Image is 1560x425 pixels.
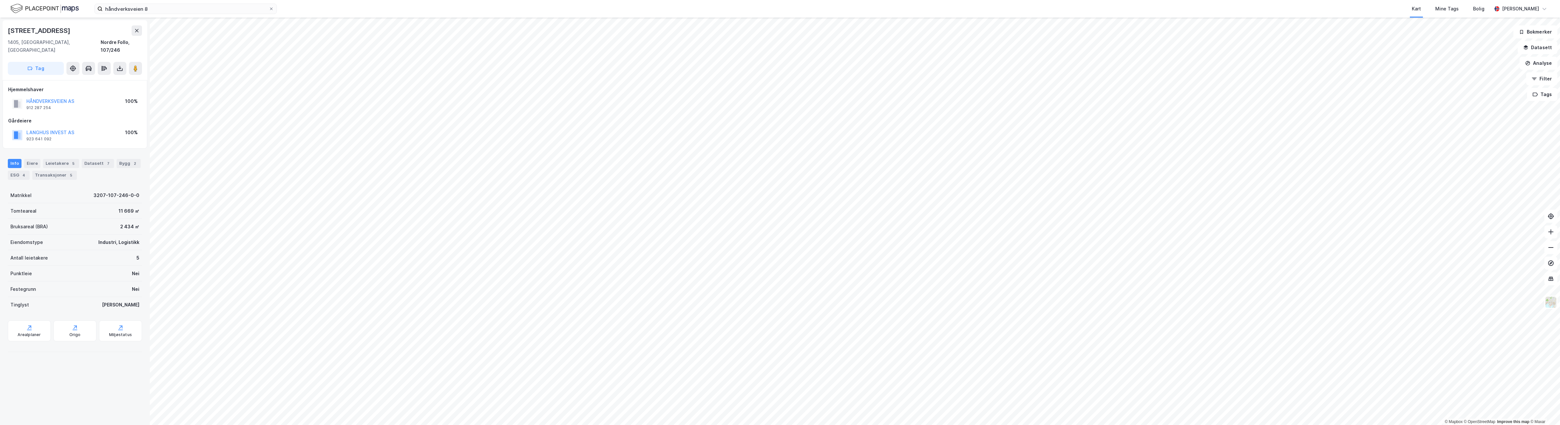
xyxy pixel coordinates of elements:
[8,117,142,125] div: Gårdeiere
[120,223,139,231] div: 2 434 ㎡
[103,4,269,14] input: Søk på adresse, matrikkel, gårdeiere, leietakere eller personer
[24,159,40,168] div: Eiere
[68,172,74,178] div: 5
[10,301,29,309] div: Tinglyst
[32,171,77,180] div: Transaksjoner
[43,159,79,168] div: Leietakere
[132,270,139,277] div: Nei
[1527,394,1560,425] iframe: Chat Widget
[109,332,132,337] div: Miljøstatus
[10,254,48,262] div: Antall leietakere
[8,171,30,180] div: ESG
[102,301,139,309] div: [PERSON_NAME]
[1526,72,1557,85] button: Filter
[8,25,72,36] div: [STREET_ADDRESS]
[26,105,51,110] div: 912 287 254
[93,191,139,199] div: 3207-107-246-0-0
[1502,5,1539,13] div: [PERSON_NAME]
[8,62,64,75] button: Tag
[70,160,77,167] div: 5
[1497,419,1529,424] a: Improve this map
[21,172,27,178] div: 4
[18,332,41,337] div: Arealplaner
[69,332,81,337] div: Origo
[1445,419,1463,424] a: Mapbox
[125,97,138,105] div: 100%
[132,285,139,293] div: Nei
[1527,88,1557,101] button: Tags
[119,207,139,215] div: 11 669 ㎡
[1513,25,1557,38] button: Bokmerker
[10,238,43,246] div: Eiendomstype
[10,191,32,199] div: Matrikkel
[26,136,51,142] div: 923 641 092
[8,38,101,54] div: 1405, [GEOGRAPHIC_DATA], [GEOGRAPHIC_DATA]
[1464,419,1496,424] a: OpenStreetMap
[10,285,36,293] div: Festegrunn
[1473,5,1484,13] div: Bolig
[117,159,141,168] div: Bygg
[1518,41,1557,54] button: Datasett
[8,86,142,93] div: Hjemmelshaver
[1435,5,1459,13] div: Mine Tags
[82,159,114,168] div: Datasett
[8,159,21,168] div: Info
[10,270,32,277] div: Punktleie
[10,223,48,231] div: Bruksareal (BRA)
[10,3,79,14] img: logo.f888ab2527a4732fd821a326f86c7f29.svg
[136,254,139,262] div: 5
[98,238,139,246] div: Industri, Logistikk
[101,38,142,54] div: Nordre Follo, 107/246
[1412,5,1421,13] div: Kart
[105,160,111,167] div: 7
[1520,57,1557,70] button: Analyse
[10,207,36,215] div: Tomteareal
[132,160,138,167] div: 2
[1545,296,1557,308] img: Z
[125,129,138,136] div: 100%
